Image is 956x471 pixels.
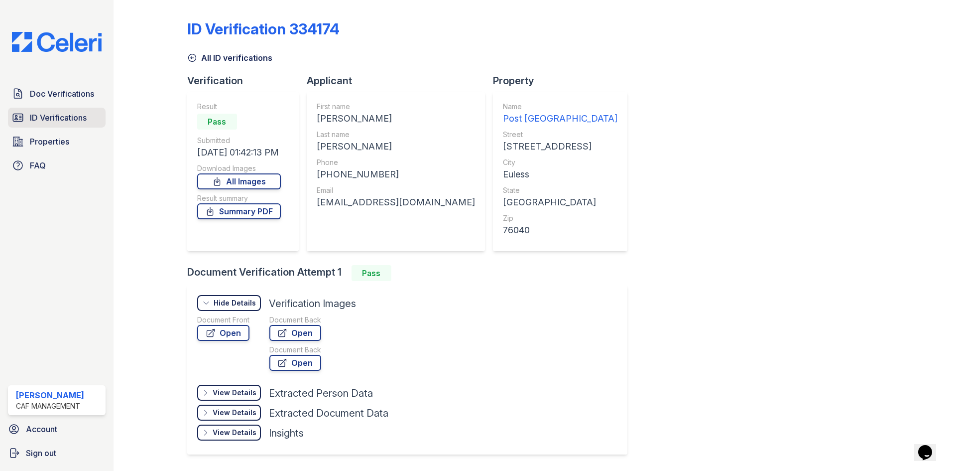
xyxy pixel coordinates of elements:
div: Street [503,130,617,140]
div: [PERSON_NAME] [317,140,475,154]
a: Open [269,355,321,371]
div: 76040 [503,223,617,237]
span: Doc Verifications [30,88,94,100]
a: Doc Verifications [8,84,106,104]
a: ID Verifications [8,108,106,128]
div: Applicant [307,74,493,88]
div: View Details [213,428,256,438]
div: [STREET_ADDRESS] [503,140,617,154]
div: Pass [197,114,237,130]
div: Insights [269,426,304,440]
div: City [503,157,617,167]
div: Submitted [197,136,281,146]
div: Extracted Person Data [269,386,373,400]
div: Email [317,185,475,195]
a: Sign out [4,443,110,463]
div: Verification Images [269,297,356,311]
div: Download Images [197,163,281,173]
div: Zip [503,213,617,223]
span: Sign out [26,447,56,459]
a: Summary PDF [197,203,281,219]
div: Extracted Document Data [269,406,388,420]
a: All ID verifications [187,52,272,64]
iframe: chat widget [914,431,946,461]
a: Name Post [GEOGRAPHIC_DATA] [503,102,617,126]
span: FAQ [30,159,46,171]
div: Post [GEOGRAPHIC_DATA] [503,112,617,126]
div: View Details [213,388,256,398]
span: Properties [30,136,69,148]
div: [PERSON_NAME] [16,389,84,401]
div: [GEOGRAPHIC_DATA] [503,195,617,209]
div: Document Back [269,315,321,325]
div: Document Back [269,345,321,355]
div: CAF Management [16,401,84,411]
div: [DATE] 01:42:13 PM [197,146,281,159]
a: FAQ [8,156,106,175]
a: Properties [8,132,106,152]
div: Phone [317,157,475,167]
div: Result [197,102,281,112]
div: ID Verification 334174 [187,20,340,38]
div: [EMAIL_ADDRESS][DOMAIN_NAME] [317,195,475,209]
div: Pass [352,265,391,281]
span: Account [26,423,57,435]
img: CE_Logo_Blue-a8612792a0a2168367f1c8372b55b34899dd931a85d93a1a3d3e32e68fde9ad4.png [4,32,110,52]
div: View Details [213,408,256,418]
a: Account [4,419,110,439]
div: Document Verification Attempt 1 [187,265,635,281]
a: Open [197,325,249,341]
div: First name [317,102,475,112]
div: Last name [317,130,475,140]
div: [PERSON_NAME] [317,112,475,126]
div: Property [493,74,635,88]
a: Open [269,325,321,341]
div: [PHONE_NUMBER] [317,167,475,181]
div: Result summary [197,193,281,203]
a: All Images [197,173,281,189]
div: Name [503,102,617,112]
div: Euless [503,167,617,181]
div: State [503,185,617,195]
div: Verification [187,74,307,88]
div: Hide Details [214,298,256,308]
div: Document Front [197,315,249,325]
span: ID Verifications [30,112,87,124]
